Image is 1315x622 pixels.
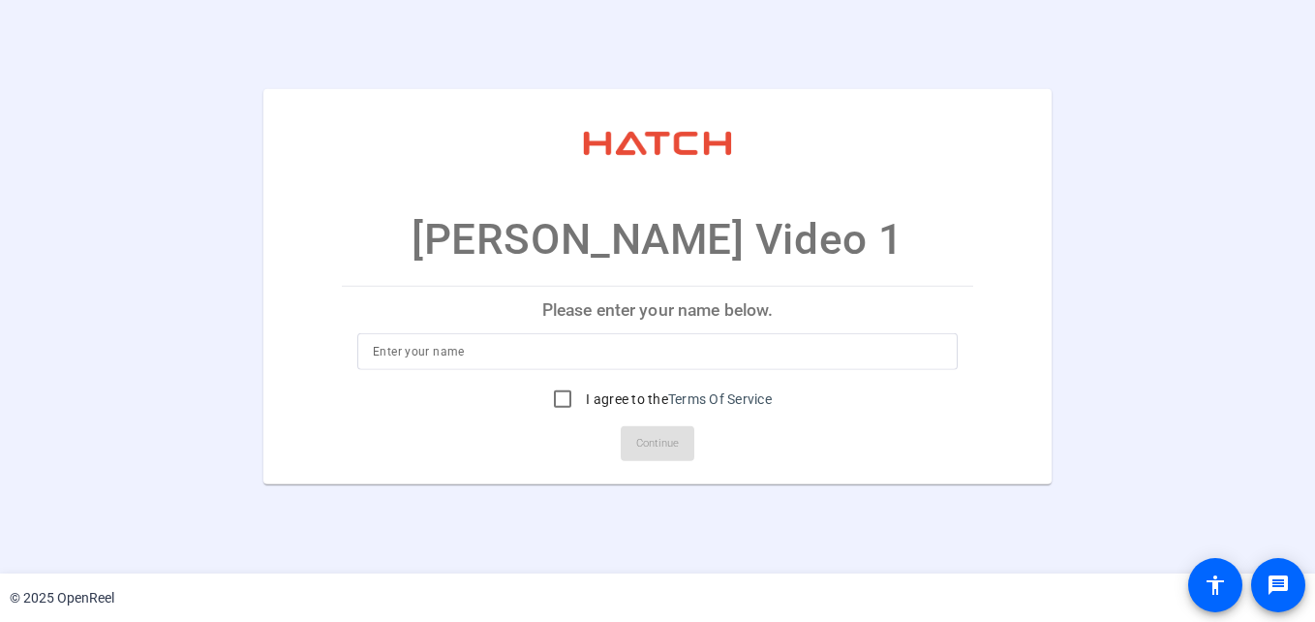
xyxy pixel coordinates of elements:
mat-icon: message [1267,574,1290,597]
img: company-logo [561,109,754,178]
mat-icon: accessibility [1204,574,1227,597]
a: Terms Of Service [668,391,772,407]
p: [PERSON_NAME] Video 1 [412,207,903,271]
p: Please enter your name below. [342,287,973,333]
label: I agree to the [582,389,772,409]
div: © 2025 OpenReel [10,588,114,608]
input: Enter your name [373,340,942,363]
